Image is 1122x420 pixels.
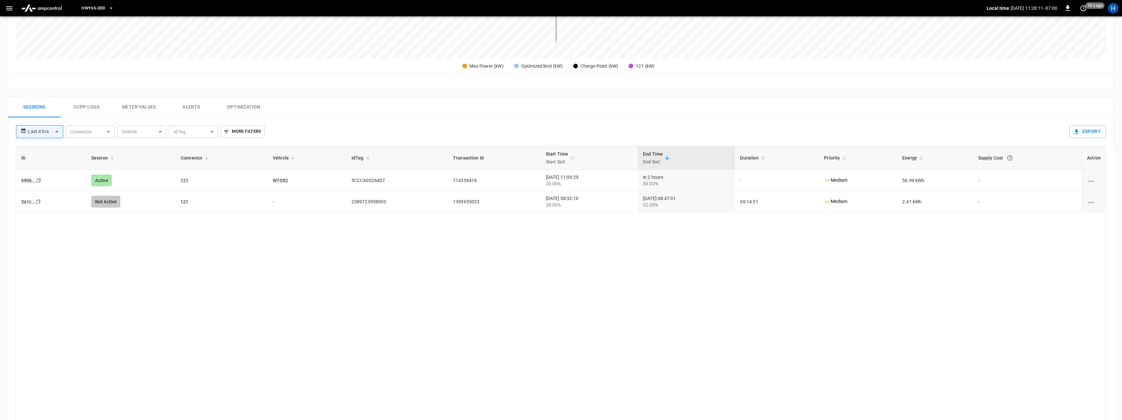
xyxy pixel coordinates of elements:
button: set refresh interval [1078,3,1089,13]
p: End SoC [643,158,663,166]
button: Export [1069,126,1106,138]
span: Start TimeStart SoC [546,150,577,166]
table: sessions table [16,146,1106,212]
th: Transaction Id [448,146,541,170]
div: [DATE] 11:09:29 [546,174,632,187]
a: 6906... [21,178,36,183]
span: Vehicle [273,154,297,162]
button: Meter Values [113,97,165,118]
button: Sessions [8,97,60,118]
p: Medium [824,198,847,205]
div: profile-icon [1108,3,1118,13]
div: copy [35,198,42,205]
td: 56.99 kWh [897,170,973,191]
span: End TimeEnd SoC [643,150,671,166]
td: - [735,170,819,191]
span: Priority [824,154,848,162]
div: in 2 hours [643,174,730,187]
span: HWY65-DER [81,5,105,12]
div: charging session options [1087,198,1101,205]
div: Not Active [91,196,121,208]
a: 121 [181,199,188,204]
div: Charge Point (kW) [580,63,618,70]
p: [DATE] 11:28:11 -07:00 [1010,5,1057,11]
a: 121 [181,178,188,183]
span: IdTag [352,154,372,162]
p: Start SoC [546,158,568,166]
div: 32.00% [643,202,730,208]
button: Optimization [217,97,270,118]
div: Start Time [546,150,568,166]
button: Alerts [165,97,217,118]
td: 5CCCA00264D7 [346,170,448,191]
td: 1399655023 [448,191,541,212]
button: Ocpp logs [60,97,113,118]
button: HWY65-DER [79,2,116,15]
button: More Filters [221,126,264,138]
td: 714359416 [448,170,541,191]
td: - [973,191,1082,212]
div: [DATE] 08:32:10 [546,195,632,208]
div: charging session options [1087,177,1101,184]
button: The cost of your charging session based on your supply rates [1004,152,1016,164]
span: 10 s ago [1085,2,1105,9]
td: - [973,170,1082,191]
p: Medium [824,177,847,184]
td: 2.41 kWh [897,191,973,212]
div: Optimized limit (kW) [521,63,563,70]
a: 3a1c... [21,199,36,204]
div: End Time [643,150,663,166]
div: 20.00% [546,180,632,187]
td: 00:14:51 [735,191,819,212]
div: [DATE] 08:47:01 [643,195,730,208]
div: 30.00% [643,180,730,187]
div: Max Power (kW) [470,63,504,70]
a: WT-082 [273,178,288,183]
img: ampcontrol.io logo [19,2,64,14]
div: 121 (kW) [636,63,654,70]
div: Last 4 hrs [28,126,63,138]
td: - [268,191,346,212]
div: Active [91,175,112,186]
span: Connector [181,154,211,162]
span: Duration [740,154,767,162]
td: 2389723958000 [346,191,448,212]
div: Supply Cost [978,152,1077,164]
div: copy [36,177,42,184]
th: ID [16,146,86,170]
p: Local time [987,5,1009,11]
span: Energy [902,154,925,162]
th: Action [1081,146,1106,170]
div: 28.00% [546,202,632,208]
span: Session [91,154,116,162]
